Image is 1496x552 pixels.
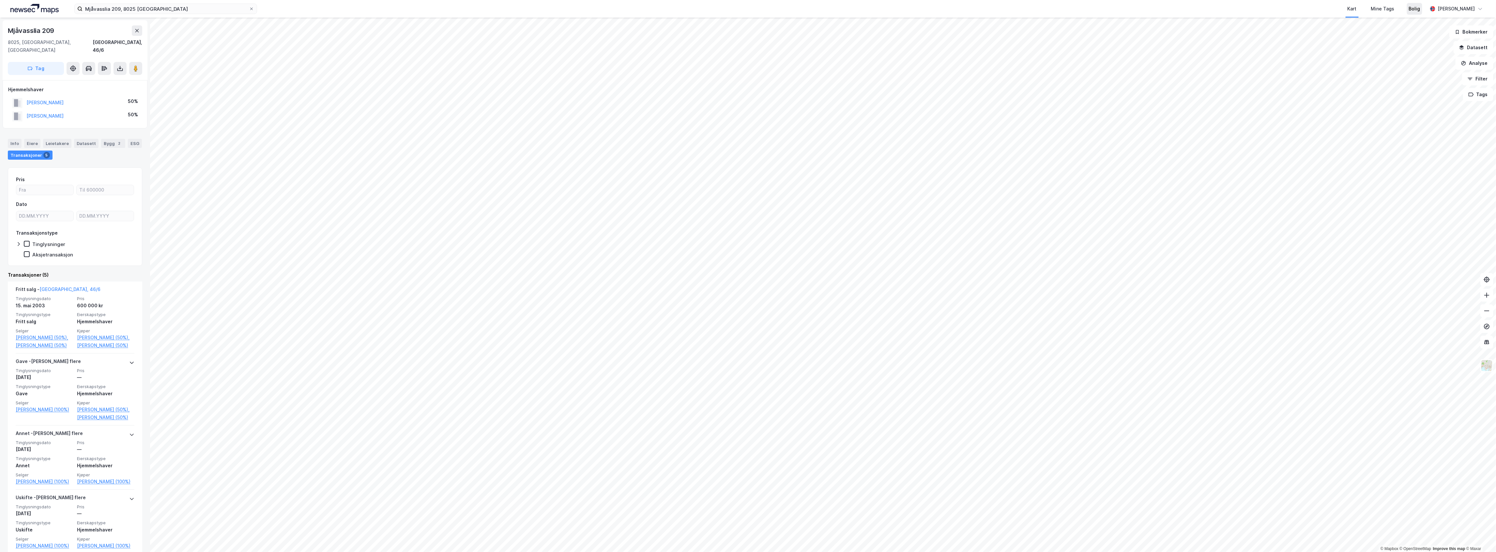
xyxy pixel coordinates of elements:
[16,211,73,221] input: DD.MM.YYYY
[77,542,134,550] a: [PERSON_NAME] (100%)
[1433,546,1465,551] a: Improve this map
[128,139,142,148] div: ESG
[16,200,27,208] div: Dato
[1463,521,1496,552] div: Kontrollprogram for chat
[16,302,73,310] div: 15. mai 2003
[1400,546,1431,551] a: OpenStreetMap
[43,152,50,158] div: 5
[77,328,134,334] span: Kjøper
[16,341,73,349] a: [PERSON_NAME] (50%)
[8,151,53,160] div: Transaksjoner
[128,111,138,119] div: 50%
[77,445,134,453] div: —
[32,252,73,258] div: Aksjetransaksjon
[77,390,134,398] div: Hjemmelshaver
[16,185,73,195] input: Fra
[77,341,134,349] a: [PERSON_NAME] (50%)
[1449,25,1493,38] button: Bokmerker
[8,86,142,94] div: Hjemmelshaver
[83,4,249,14] input: Søk på adresse, matrikkel, gårdeiere, leietakere eller personer
[77,406,134,414] a: [PERSON_NAME] (50%),
[1462,72,1493,85] button: Filter
[77,211,134,221] input: DD.MM.YYYY
[32,241,65,247] div: Tinglysninger
[74,139,99,148] div: Datasett
[16,462,73,470] div: Annet
[77,334,134,341] a: [PERSON_NAME] (50%),
[10,4,59,14] img: logo.a4113a55bc3d86da70a041830d287a7e.svg
[8,271,142,279] div: Transaksjoner (5)
[77,478,134,486] a: [PERSON_NAME] (100%)
[77,462,134,470] div: Hjemmelshaver
[16,536,73,542] span: Selger
[16,478,73,486] a: [PERSON_NAME] (100%)
[16,504,73,510] span: Tinglysningsdato
[128,97,138,105] div: 50%
[16,456,73,461] span: Tinglysningstype
[16,440,73,445] span: Tinglysningsdato
[77,296,134,301] span: Pris
[8,62,64,75] button: Tag
[77,526,134,534] div: Hjemmelshaver
[1348,5,1357,13] div: Kart
[77,302,134,310] div: 600 000 kr
[16,429,83,440] div: Annet - [PERSON_NAME] flere
[24,139,40,148] div: Eiere
[77,520,134,526] span: Eierskapstype
[16,445,73,453] div: [DATE]
[16,406,73,414] a: [PERSON_NAME] (100%)
[77,504,134,510] span: Pris
[1463,521,1496,552] iframe: Chat Widget
[16,510,73,517] div: [DATE]
[1481,359,1493,372] img: Z
[16,176,25,183] div: Pris
[16,520,73,526] span: Tinglysningstype
[93,38,142,54] div: [GEOGRAPHIC_DATA], 46/6
[77,414,134,421] a: [PERSON_NAME] (50%)
[16,229,58,237] div: Transaksjonstype
[116,140,123,147] div: 2
[8,25,55,36] div: Mjåvasslia 209
[16,357,81,368] div: Gave - [PERSON_NAME] flere
[8,38,93,54] div: 8025, [GEOGRAPHIC_DATA], [GEOGRAPHIC_DATA]
[16,542,73,550] a: [PERSON_NAME] (100%)
[16,318,73,326] div: Fritt salg
[16,384,73,389] span: Tinglysningstype
[16,472,73,478] span: Selger
[16,285,100,296] div: Fritt salg -
[77,456,134,461] span: Eierskapstype
[16,334,73,341] a: [PERSON_NAME] (50%),
[8,139,22,148] div: Info
[77,373,134,381] div: —
[1456,57,1493,70] button: Analyse
[77,510,134,517] div: —
[16,494,86,504] div: Uskifte - [PERSON_NAME] flere
[77,440,134,445] span: Pris
[1409,5,1420,13] div: Bolig
[77,312,134,317] span: Eierskapstype
[77,368,134,373] span: Pris
[101,139,125,148] div: Bygg
[77,536,134,542] span: Kjøper
[43,139,71,148] div: Leietakere
[16,328,73,334] span: Selger
[1381,546,1398,551] a: Mapbox
[1454,41,1493,54] button: Datasett
[16,526,73,534] div: Uskifte
[16,296,73,301] span: Tinglysningsdato
[16,400,73,406] span: Selger
[1438,5,1475,13] div: [PERSON_NAME]
[77,318,134,326] div: Hjemmelshaver
[39,286,100,292] a: [GEOGRAPHIC_DATA], 46/6
[77,400,134,406] span: Kjøper
[16,368,73,373] span: Tinglysningsdato
[77,185,134,195] input: Til 600000
[77,384,134,389] span: Eierskapstype
[77,472,134,478] span: Kjøper
[1371,5,1395,13] div: Mine Tags
[16,312,73,317] span: Tinglysningstype
[16,390,73,398] div: Gave
[16,373,73,381] div: [DATE]
[1463,88,1493,101] button: Tags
